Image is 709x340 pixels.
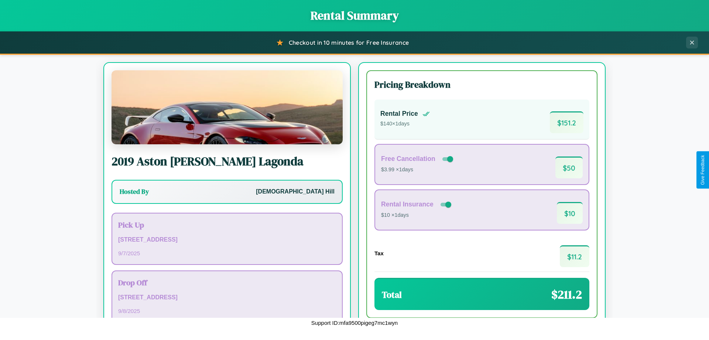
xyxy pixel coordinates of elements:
p: $10 × 1 days [381,211,453,220]
h3: Hosted By [120,187,149,196]
span: $ 151.2 [550,111,583,133]
p: [STREET_ADDRESS] [118,292,336,303]
h3: Total [382,289,402,301]
span: Checkout in 10 minutes for Free Insurance [289,39,409,46]
p: 9 / 8 / 2025 [118,306,336,316]
img: Aston Martin Lagonda [112,70,343,144]
h4: Rental Price [380,110,418,118]
h3: Pricing Breakdown [374,78,589,91]
h1: Rental Summary [7,7,702,24]
h3: Drop Off [118,277,336,288]
p: $ 140 × 1 days [380,119,430,129]
h4: Tax [374,250,384,256]
span: $ 50 [555,156,583,178]
p: Support ID: mfa9500pigeg7mc1wyn [311,318,398,328]
p: 9 / 7 / 2025 [118,248,336,258]
p: [DEMOGRAPHIC_DATA] Hill [256,186,335,197]
span: $ 211.2 [551,286,582,303]
p: [STREET_ADDRESS] [118,235,336,245]
h2: 2019 Aston [PERSON_NAME] Lagonda [112,153,343,169]
p: $3.99 × 1 days [381,165,455,175]
h4: Rental Insurance [381,201,434,208]
span: $ 11.2 [560,245,589,267]
h3: Pick Up [118,219,336,230]
div: Give Feedback [700,155,705,185]
span: $ 10 [557,202,583,224]
h4: Free Cancellation [381,155,435,163]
